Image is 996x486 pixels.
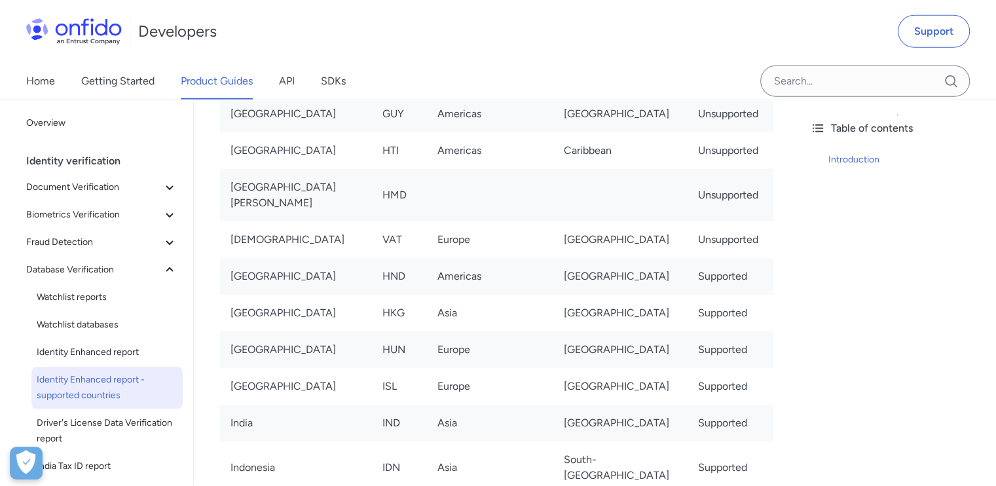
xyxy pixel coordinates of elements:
[898,15,970,48] a: Support
[220,221,372,258] td: [DEMOGRAPHIC_DATA]
[220,96,372,132] td: [GEOGRAPHIC_DATA]
[321,63,346,100] a: SDKs
[37,345,177,360] span: Identity Enhanced report
[21,202,183,228] button: Biometrics Verification
[688,368,773,405] td: Supported
[553,331,688,368] td: [GEOGRAPHIC_DATA]
[427,221,553,258] td: Europe
[21,174,183,200] button: Document Verification
[220,331,372,368] td: [GEOGRAPHIC_DATA]
[26,207,162,223] span: Biometrics Verification
[26,115,177,131] span: Overview
[31,284,183,310] a: Watchlist reports
[220,405,372,441] td: India
[26,234,162,250] span: Fraud Detection
[372,331,427,368] td: HUN
[220,295,372,331] td: [GEOGRAPHIC_DATA]
[10,447,43,479] div: Cookie Preferences
[21,110,183,136] a: Overview
[828,152,986,168] a: Introduction
[37,458,177,474] span: India Tax ID report
[37,415,177,447] span: Driver's License Data Verification report
[220,132,372,169] td: [GEOGRAPHIC_DATA]
[279,63,295,100] a: API
[688,331,773,368] td: Supported
[372,132,427,169] td: HTI
[26,262,162,278] span: Database Verification
[21,257,183,283] button: Database Verification
[372,405,427,441] td: IND
[220,258,372,295] td: [GEOGRAPHIC_DATA]
[760,65,970,97] input: Onfido search input field
[810,121,986,136] div: Table of contents
[26,179,162,195] span: Document Verification
[26,18,122,45] img: Onfido Logo
[372,221,427,258] td: VAT
[220,169,372,221] td: [GEOGRAPHIC_DATA][PERSON_NAME]
[37,317,177,333] span: Watchlist databases
[427,96,553,132] td: Americas
[427,295,553,331] td: Asia
[427,331,553,368] td: Europe
[181,63,253,100] a: Product Guides
[427,258,553,295] td: Americas
[10,447,43,479] button: Open Preferences
[81,63,155,100] a: Getting Started
[553,295,688,331] td: [GEOGRAPHIC_DATA]
[31,339,183,365] a: Identity Enhanced report
[688,258,773,295] td: Supported
[37,372,177,403] span: Identity Enhanced report - supported countries
[31,453,183,479] a: India Tax ID report
[372,295,427,331] td: HKG
[220,368,372,405] td: [GEOGRAPHIC_DATA]
[553,221,688,258] td: [GEOGRAPHIC_DATA]
[372,96,427,132] td: GUY
[372,169,427,221] td: HMD
[138,21,217,42] h1: Developers
[688,96,773,132] td: Unsupported
[427,368,553,405] td: Europe
[553,258,688,295] td: [GEOGRAPHIC_DATA]
[26,63,55,100] a: Home
[553,132,688,169] td: Caribbean
[688,132,773,169] td: Unsupported
[31,312,183,338] a: Watchlist databases
[688,405,773,441] td: Supported
[553,405,688,441] td: [GEOGRAPHIC_DATA]
[688,295,773,331] td: Supported
[553,96,688,132] td: [GEOGRAPHIC_DATA]
[372,258,427,295] td: HND
[31,410,183,452] a: Driver's License Data Verification report
[31,367,183,409] a: Identity Enhanced report - supported countries
[553,368,688,405] td: [GEOGRAPHIC_DATA]
[688,221,773,258] td: Unsupported
[21,229,183,255] button: Fraud Detection
[26,148,188,174] div: Identity verification
[427,132,553,169] td: Americas
[372,368,427,405] td: ISL
[688,169,773,221] td: Unsupported
[427,405,553,441] td: Asia
[37,290,177,305] span: Watchlist reports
